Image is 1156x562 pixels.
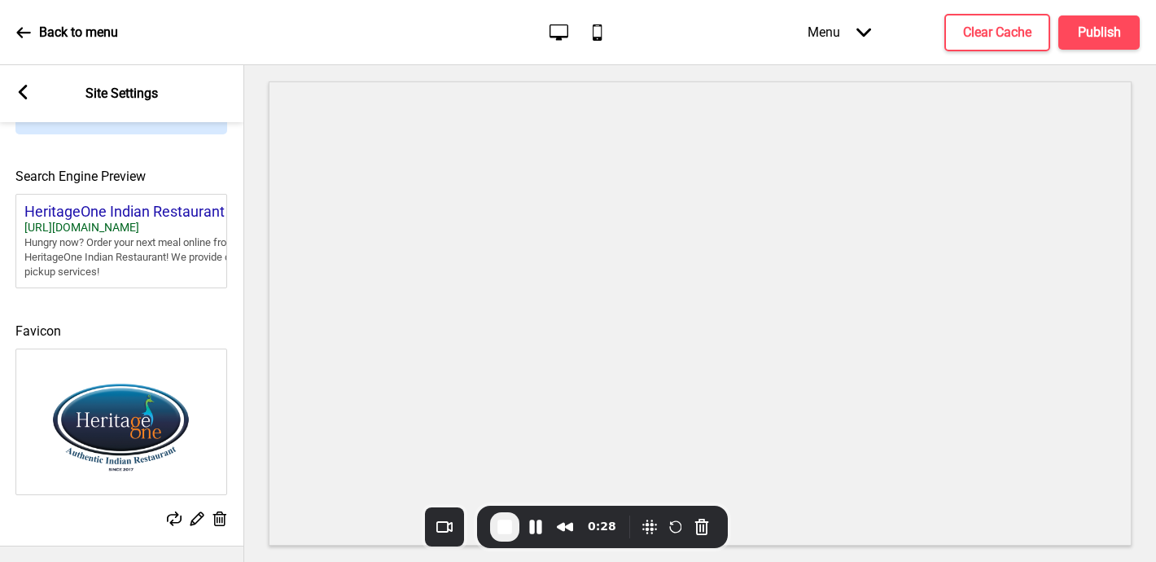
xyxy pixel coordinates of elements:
div: [URL][DOMAIN_NAME] [24,221,269,235]
button: Publish [1058,15,1140,50]
h4: Publish [1078,24,1121,42]
div: Hungry now? Order your next meal online from HeritageOne Indian Restaurant! We provide delivery &... [24,235,269,280]
button: Clear Cache [944,14,1050,51]
div: HeritageOne Indian Restaurant - … [24,203,269,221]
p: Site Settings [85,85,158,103]
p: Back to menu [39,24,118,42]
a: Back to menu [16,11,118,55]
h4: Clear Cache [963,24,1031,42]
h4: Search Engine Preview [15,168,227,186]
div: Menu [791,8,887,56]
img: Favicon [16,349,226,494]
h4: Favicon [15,323,227,340]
